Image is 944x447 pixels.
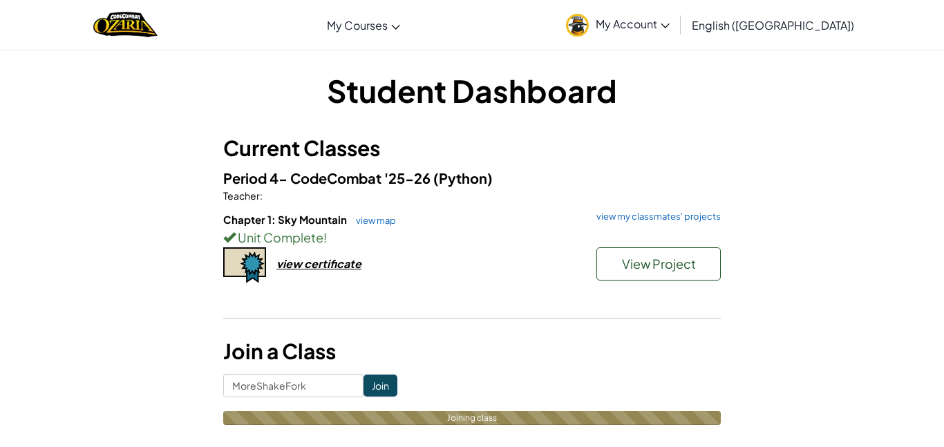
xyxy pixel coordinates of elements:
span: : [260,189,263,202]
span: View Project [622,256,696,272]
span: Period 4- CodeCombat '25-26 [223,169,433,187]
span: English ([GEOGRAPHIC_DATA]) [692,18,854,32]
a: Ozaria by CodeCombat logo [93,10,158,39]
span: My Courses [327,18,388,32]
a: view certificate [223,256,361,271]
div: Joining class [223,411,721,425]
input: <Enter Class Code> [223,374,364,397]
img: Home [93,10,158,39]
span: Chapter 1: Sky Mountain [223,213,349,226]
span: (Python) [433,169,493,187]
button: View Project [596,247,721,280]
img: avatar [566,14,589,37]
div: view certificate [276,256,361,271]
span: Unit Complete [236,229,323,245]
a: English ([GEOGRAPHIC_DATA]) [685,6,861,44]
h3: Current Classes [223,133,721,164]
a: My Courses [320,6,407,44]
input: Join [364,374,397,397]
img: certificate-icon.png [223,247,266,283]
h1: Student Dashboard [223,69,721,112]
a: My Account [559,3,677,46]
span: My Account [596,17,670,31]
span: ! [323,229,327,245]
span: Teacher [223,189,260,202]
a: view my classmates' projects [589,212,721,221]
h3: Join a Class [223,336,721,367]
a: view map [349,215,396,226]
